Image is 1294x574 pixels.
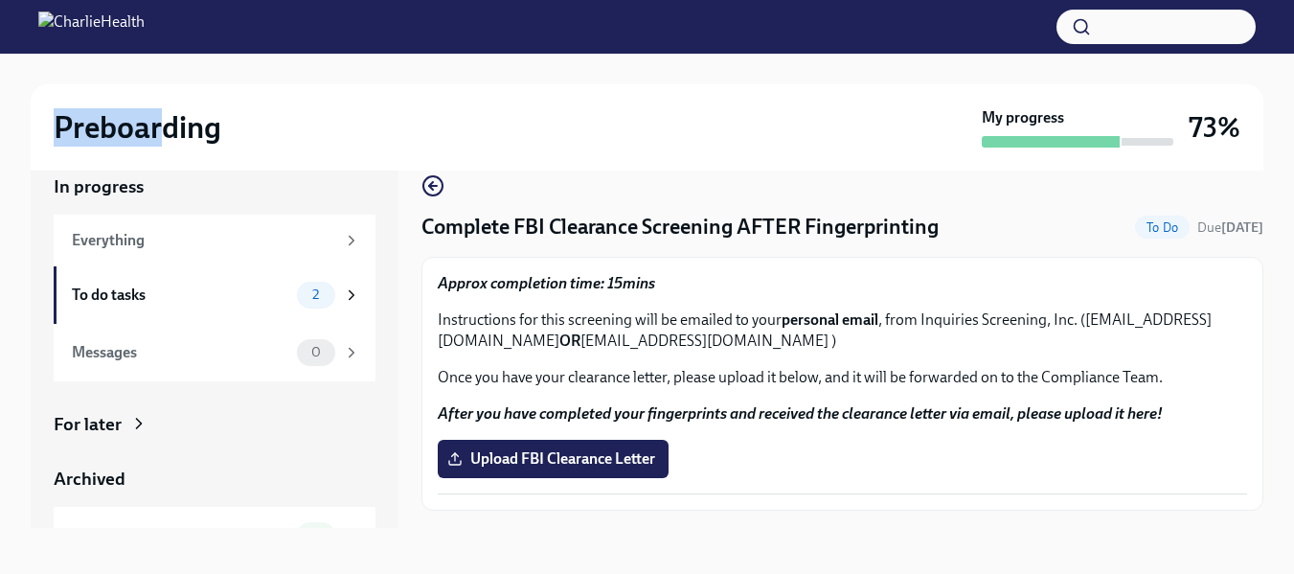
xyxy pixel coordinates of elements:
[54,215,375,266] a: Everything
[72,230,335,251] div: Everything
[438,367,1247,388] p: Once you have your clearance letter, please upload it below, and it will be forwarded on to the C...
[54,467,375,492] a: Archived
[438,274,655,292] strong: Approx completion time: 15mins
[54,324,375,381] a: Messages0
[1197,218,1263,237] span: August 28th, 2025 09:00
[1197,219,1263,236] span: Due
[559,332,580,350] strong: OR
[72,525,289,546] div: Completed tasks
[1221,219,1263,236] strong: [DATE]
[54,266,375,324] a: To do tasks2
[982,107,1064,128] strong: My progress
[72,342,289,363] div: Messages
[782,310,878,329] strong: personal email
[438,440,669,478] label: Upload FBI Clearance Letter
[438,310,1247,352] p: Instructions for this screening will be emailed to your , from Inquiries Screening, Inc. ([EMAIL_...
[1135,220,1190,235] span: To Do
[54,507,375,564] a: Completed tasks
[451,449,655,469] span: Upload FBI Clearance Letter
[301,287,330,302] span: 2
[54,412,122,437] div: For later
[421,213,939,241] h4: Complete FBI Clearance Screening AFTER Fingerprinting
[38,11,145,42] img: CharlieHealth
[54,412,375,437] a: For later
[72,285,289,306] div: To do tasks
[54,108,221,147] h2: Preboarding
[300,345,332,359] span: 0
[1189,110,1240,145] h3: 73%
[438,404,1163,423] strong: After you have completed your fingerprints and received the clearance letter via email, please up...
[54,174,375,199] a: In progress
